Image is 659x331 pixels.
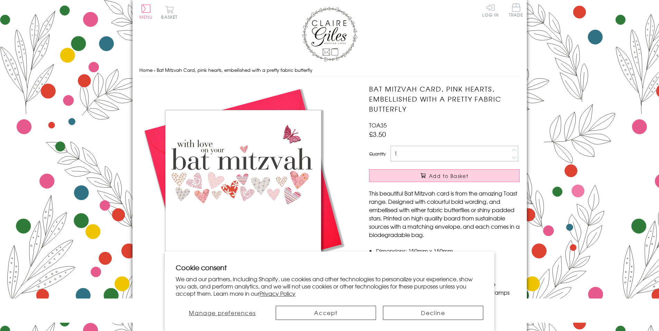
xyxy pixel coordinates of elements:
span: Add to Basket [429,172,468,179]
a: Trade [509,3,523,18]
button: Manage preferences [176,306,269,320]
span: Menu [139,14,153,20]
span: TOA35 [369,121,387,129]
span: Manage preferences [189,309,256,317]
span: Bat Mitzvah Card, pink hearts, embellished with a pretty fabric butterfly [157,67,312,73]
p: This beautiful Bat Mitzvah card is from the amazing Toast range. Designed with colourful bold wor... [369,189,520,239]
h2: Cookie consent [176,263,483,272]
span: Trade [509,3,523,17]
span: £3.50 [369,129,386,139]
nav: breadcrumbs [139,63,520,77]
button: Basket [160,6,179,19]
h1: Bat Mitzvah Card, pink hearts, embellished with a pretty fabric butterfly [369,84,520,114]
span: › [154,67,155,73]
img: Bat Mitzvah Card, pink hearts, embellished with a pretty fabric butterfly [139,84,347,291]
button: Decline [383,306,483,320]
p: We and our partners, including Shopify, use cookies and other technologies to personalize your ex... [176,275,483,297]
li: Dimensions: 150mm x 150mm [376,247,520,255]
button: Accept [276,306,376,320]
a: Home [139,67,153,73]
button: Menu [139,4,153,19]
a: Privacy Policy [259,289,295,297]
button: Add to Basket [369,169,520,182]
label: Quantity [369,151,386,157]
a: Log In [482,3,499,17]
img: Claire Giles Greetings Cards [302,7,357,62]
